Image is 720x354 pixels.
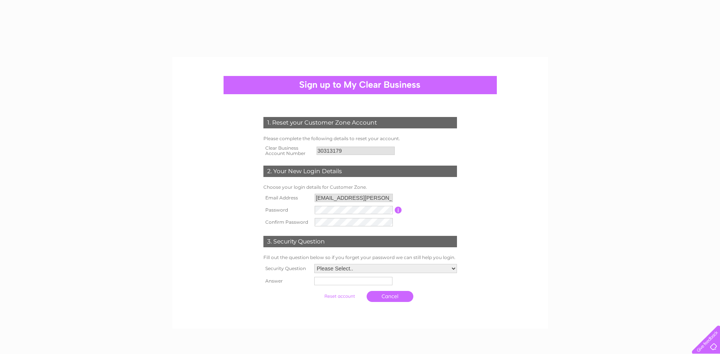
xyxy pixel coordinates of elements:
[263,117,457,128] div: 1. Reset your Customer Zone Account
[262,134,459,143] td: Please complete the following details to reset your account.
[262,275,312,287] th: Answer
[262,253,459,262] td: Fill out the question below so if you forget your password we can still help you login.
[262,204,313,216] th: Password
[263,166,457,177] div: 2. Your New Login Details
[262,143,315,158] th: Clear Business Account Number
[262,192,313,204] th: Email Address
[367,291,413,302] a: Cancel
[262,262,312,275] th: Security Question
[262,216,313,228] th: Confirm Password
[316,291,363,302] input: Submit
[263,236,457,247] div: 3. Security Question
[395,207,402,213] input: Information
[262,183,459,192] td: Choose your login details for Customer Zone.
